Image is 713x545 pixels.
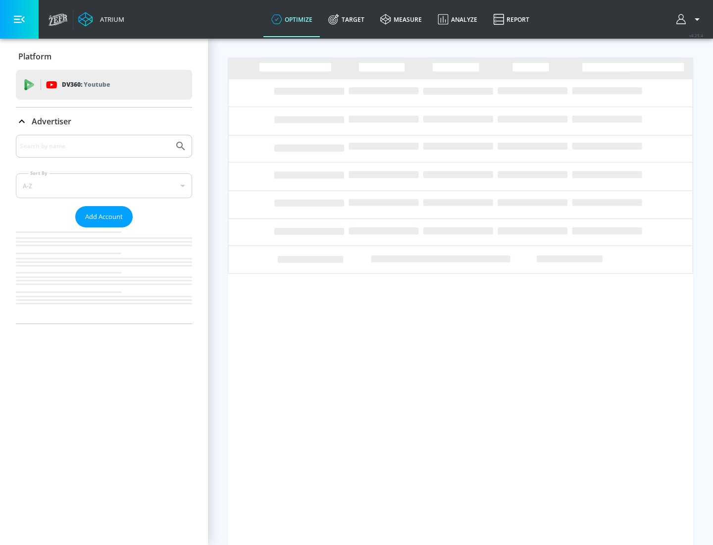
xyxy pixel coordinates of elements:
label: Sort By [28,170,50,176]
div: DV360: Youtube [16,70,192,100]
p: DV360: [62,79,110,90]
a: Report [485,1,537,37]
a: measure [372,1,430,37]
button: Add Account [75,206,133,227]
a: Target [320,1,372,37]
span: v 4.25.4 [689,33,703,38]
div: Advertiser [16,135,192,324]
p: Platform [18,51,51,62]
a: Atrium [78,12,124,27]
input: Search by name [20,140,170,153]
div: A-Z [16,173,192,198]
div: Advertiser [16,108,192,135]
div: Atrium [96,15,124,24]
nav: list of Advertiser [16,227,192,324]
div: Platform [16,43,192,70]
a: Analyze [430,1,485,37]
p: Advertiser [32,116,71,127]
p: Youtube [84,79,110,90]
a: optimize [263,1,320,37]
span: Add Account [85,211,123,222]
